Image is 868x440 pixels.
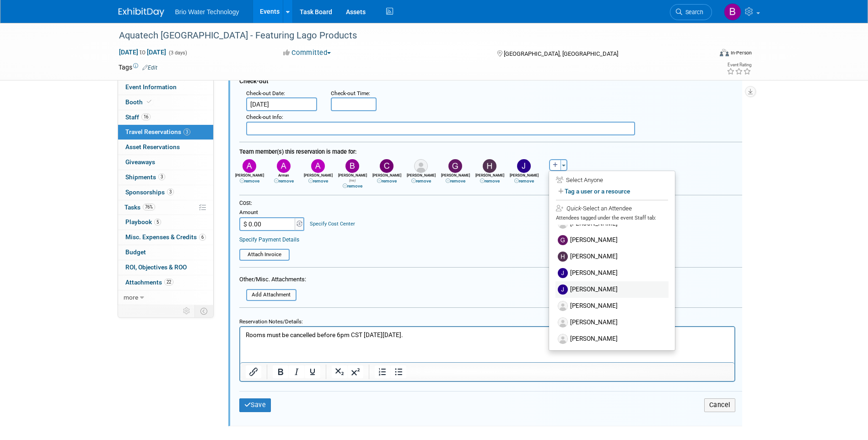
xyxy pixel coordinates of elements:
img: B.jpg [345,159,359,173]
span: more [124,294,138,301]
div: Attendees tagged under the event Staff tab: [556,214,668,222]
button: Underline [305,365,320,378]
div: Arman [269,173,299,184]
label: [PERSON_NAME] [555,331,669,347]
a: remove [240,178,259,183]
a: remove [377,178,397,183]
span: ROI, Objectives & ROO [125,263,187,271]
label: [PERSON_NAME] [555,347,669,364]
img: G.jpg [558,235,568,245]
a: remove [446,178,465,183]
a: Shipments3 [118,170,213,185]
div: [PERSON_NAME] [303,173,333,184]
a: Sponsorships3 [118,185,213,200]
img: Associate-Profile-5.png [558,334,568,344]
button: Bold [273,365,288,378]
button: Cancel [704,398,735,412]
i: Quick [566,205,581,212]
div: [PERSON_NAME] [235,173,264,184]
a: Specify Payment Details [239,236,299,243]
a: Playbook5 [118,215,213,230]
a: remove [480,178,500,183]
img: Associate-Profile-5.png [558,301,568,311]
span: Misc. Expenses & Credits [125,233,206,241]
div: Event Rating [727,63,751,67]
span: 3 [183,129,190,135]
button: Bullet list [391,365,406,378]
span: Playbook [125,218,161,225]
div: Team member(s) this reservation is made for: [239,144,742,157]
a: ROI, Objectives & ROO [118,260,213,275]
img: A.jpg [243,159,256,173]
span: Booth [125,98,153,106]
a: Travel Reservations3 [118,125,213,140]
span: 22 [164,279,173,285]
div: Event Format [658,48,752,61]
span: Staff [125,113,151,121]
label: [PERSON_NAME] [555,232,669,248]
span: 16 [141,113,151,120]
td: Toggle Event Tabs [194,305,213,317]
iframe: Rich Text Area [240,327,734,362]
img: J.jpg [558,268,568,278]
div: [PERSON_NAME] [372,173,402,184]
span: Asset Reservations [125,143,180,150]
button: Italic [289,365,304,378]
label: [PERSON_NAME] [555,314,669,331]
div: [PERSON_NAME] [475,173,505,184]
div: Reservation Notes/Details: [239,314,735,327]
a: Giveaways [118,155,213,170]
span: Event Information [125,83,177,91]
td: Tags [119,63,157,72]
a: remove [514,178,534,183]
i: Booth reservation complete [147,99,151,104]
a: Event Information [118,80,213,95]
div: [PERSON_NAME] [406,173,436,184]
span: 3 [167,188,174,195]
label: Tag a user or a resource [556,185,668,198]
span: Tasks [124,204,155,211]
span: 3 [158,173,165,180]
span: Giveaways [125,158,155,166]
a: remove [308,178,328,183]
div: [PERSON_NAME] [509,173,539,184]
img: H.jpg [558,252,568,262]
span: Shipments [125,173,165,181]
a: Budget [118,245,213,260]
div: Other/Misc. Attachments: [239,275,306,286]
img: A.jpg [277,159,291,173]
span: (3 days) [168,50,187,56]
div: Cost: [239,199,742,207]
a: Misc. Expenses & Credits6 [118,230,213,245]
span: Brio Water Technology [175,8,239,16]
img: Brandye Gahagan [724,3,741,21]
img: Associate-Profile-5.png [414,159,428,173]
span: 76% [143,204,155,210]
label: [PERSON_NAME] [555,265,669,281]
a: Attachments22 [118,275,213,290]
img: Format-Inperson.png [720,49,729,56]
div: -Select an Attendee [556,204,668,213]
label: [PERSON_NAME] [555,298,669,314]
img: C.jpg [380,159,394,173]
a: Staff16 [118,110,213,125]
span: 6 [199,234,206,241]
button: Subscript [332,365,347,378]
div: In-Person [730,49,752,56]
span: to [138,48,147,56]
a: Edit [142,64,157,71]
img: H.jpg [483,159,496,173]
small: : [331,90,370,97]
small: : [246,90,285,97]
div: [PERSON_NAME] [441,173,470,184]
span: [GEOGRAPHIC_DATA], [GEOGRAPHIC_DATA] [504,50,618,57]
span: Attachments [125,279,173,286]
a: remove [343,183,362,188]
a: remove [411,178,431,183]
img: Associate-Profile-5.png [558,317,568,327]
a: Booth [118,95,213,110]
div: Select Anyone [556,176,668,185]
img: G.jpg [448,159,462,173]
